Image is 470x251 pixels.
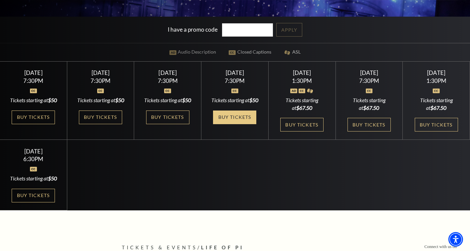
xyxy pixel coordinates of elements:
[8,78,59,84] div: 7:30PM
[142,69,193,76] div: [DATE]
[8,175,59,182] div: Tickets starting at
[115,97,124,103] span: $50
[209,78,260,84] div: 7:30PM
[277,78,328,84] div: 1:30PM
[209,97,260,104] div: Tickets starting at
[363,105,379,111] span: $67.50
[8,69,59,76] div: [DATE]
[48,175,57,181] span: $50
[209,69,260,76] div: [DATE]
[75,69,126,76] div: [DATE]
[142,97,193,104] div: Tickets starting at
[122,245,197,250] span: Tickets & Events
[415,118,458,131] a: Buy Tickets
[48,97,57,103] span: $50
[348,118,391,131] a: Buy Tickets
[201,245,244,250] span: Life of Pi
[430,105,446,111] span: $67.50
[277,97,328,112] div: Tickets starting at
[411,78,462,84] div: 1:30PM
[344,97,394,112] div: Tickets starting at
[12,111,55,124] a: Buy Tickets
[8,148,59,155] div: [DATE]
[146,111,189,124] a: Buy Tickets
[411,69,462,76] div: [DATE]
[344,78,394,84] div: 7:30PM
[249,97,258,103] span: $50
[12,189,55,202] a: Buy Tickets
[142,78,193,84] div: 7:30PM
[75,97,126,104] div: Tickets starting at
[448,232,463,247] div: Accessibility Menu
[277,69,328,76] div: [DATE]
[213,111,256,124] a: Buy Tickets
[8,97,59,104] div: Tickets starting at
[75,78,126,84] div: 7:30PM
[79,111,122,124] a: Buy Tickets
[182,97,191,103] span: $50
[344,69,394,76] div: [DATE]
[296,105,312,111] span: $67.50
[411,97,462,112] div: Tickets starting at
[168,26,218,33] label: I have a promo code
[424,244,457,250] p: Connect with us on
[280,118,324,131] a: Buy Tickets
[8,156,59,162] div: 6:30PM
